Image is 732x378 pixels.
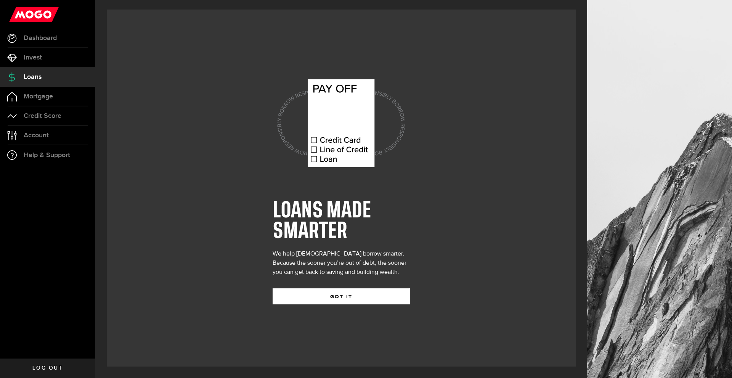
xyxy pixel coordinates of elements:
h1: LOANS MADE SMARTER [273,201,410,242]
span: Account [24,132,49,139]
span: Loans [24,74,42,80]
span: Help & Support [24,152,70,159]
div: We help [DEMOGRAPHIC_DATA] borrow smarter. Because the sooner you’re out of debt, the sooner you ... [273,249,410,277]
span: Mortgage [24,93,53,100]
span: Dashboard [24,35,57,42]
span: Invest [24,54,42,61]
span: Log out [32,365,63,371]
span: Credit Score [24,113,61,119]
button: GOT IT [273,288,410,304]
